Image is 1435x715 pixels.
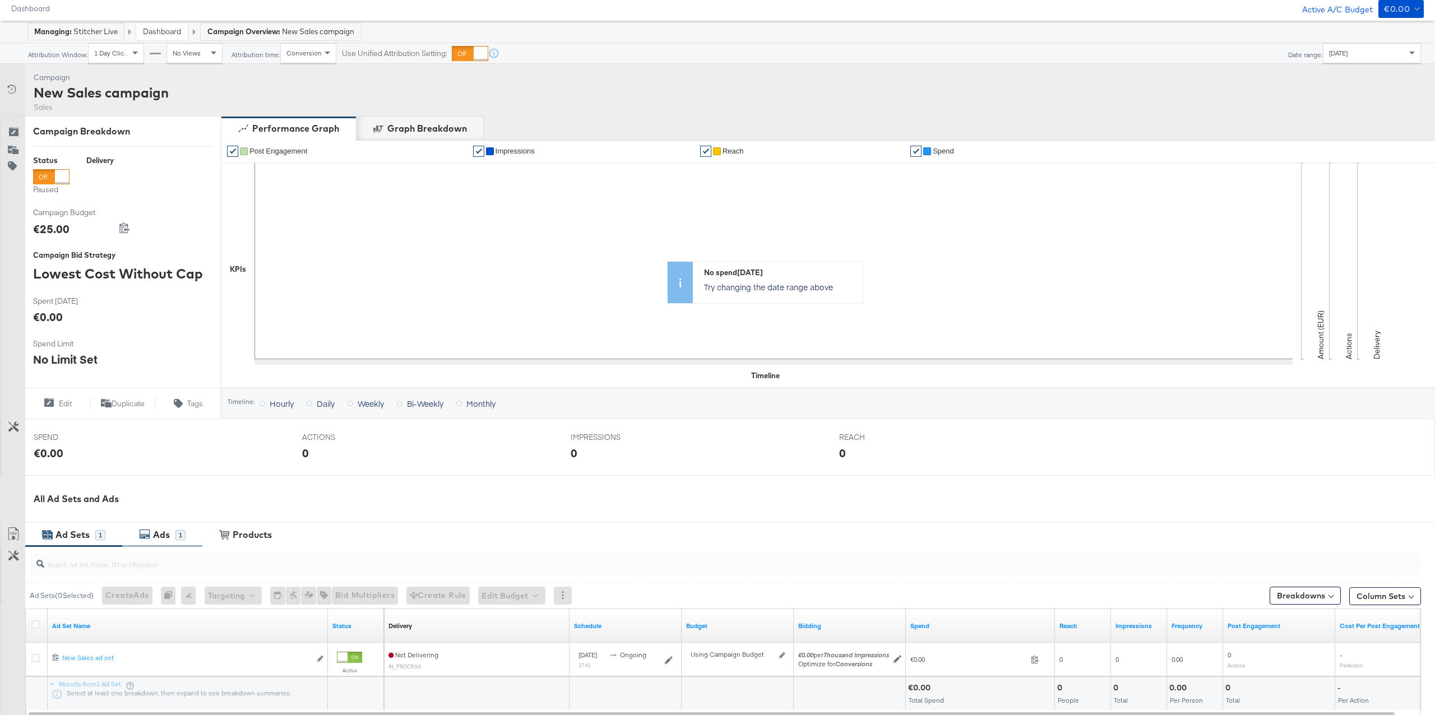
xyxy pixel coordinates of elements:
[207,27,280,36] strong: Campaign Overview:
[1057,682,1066,693] div: 0
[33,296,117,307] span: Spent [DATE]
[52,621,323,630] a: Your Ad Set name.
[466,398,496,409] span: Monthly
[1228,662,1246,668] sub: Actions
[910,655,1026,663] span: €0.00
[173,49,201,57] span: No Views
[1270,587,1341,605] button: Breakdowns
[1228,651,1231,659] span: 0
[798,651,813,659] em: €0.00
[578,662,591,668] sub: 17:41
[798,651,889,659] span: per
[723,147,744,155] span: Reach
[270,398,294,409] span: Hourly
[55,528,90,541] div: Ad Sets
[227,146,238,157] a: ✔
[1172,655,1183,663] span: 0.00
[473,146,484,157] a: ✔
[62,653,311,662] div: New Sales ad set
[407,398,443,409] span: Bi-Weekly
[34,72,169,83] div: Campaign
[835,660,872,668] em: Conversions
[33,155,70,166] div: Status
[1113,682,1122,693] div: 0
[161,587,181,605] div: 0
[302,445,309,461] div: 0
[332,621,379,630] a: Shows the current state of your Ad Set.
[30,591,94,601] div: Ad Sets ( 0 Selected)
[34,102,169,113] div: Sales
[1172,621,1219,630] a: The average number of times your ad was served to each person.
[1349,587,1421,605] button: Column Sets
[798,621,901,630] a: Shows your bid and optimisation settings for this Ad Set.
[798,660,889,668] div: Optimize for
[578,651,597,659] span: [DATE]
[317,398,335,409] span: Daily
[388,621,412,630] div: Delivery
[33,184,70,195] label: Paused
[282,26,354,37] span: New Sales campaign
[112,398,145,409] span: Duplicate
[153,528,170,541] div: Ads
[249,147,307,155] span: Post Engagement
[86,155,114,166] div: Delivery
[94,49,131,57] span: 1 Day Clicks
[59,398,72,409] span: Edit
[34,83,169,102] div: New Sales campaign
[1059,655,1063,663] span: 0
[496,147,535,155] span: Impressions
[1169,682,1190,693] div: 0.00
[34,26,118,37] div: Stitcher Live
[62,653,311,665] a: New Sales ad set
[33,125,212,138] div: Campaign Breakdown
[1329,49,1348,57] span: [DATE]
[823,651,889,659] em: Thousand Impressions
[33,221,70,237] div: €25.00
[33,250,212,261] div: Campaign Bid Strategy
[1340,662,1363,668] sub: Per Action
[700,146,711,157] a: ✔
[227,398,255,406] div: Timeline:
[302,432,386,443] span: ACTIONS
[33,309,63,325] div: €0.00
[1384,2,1410,16] div: €0.00
[691,650,776,659] div: Using Campaign Budget
[33,207,117,218] span: Campaign Budget
[1114,696,1128,704] span: Total
[1228,621,1331,630] a: The number of actions related to your Page's posts as a result of your ad.
[90,397,156,410] button: Duplicate
[933,147,954,155] span: Spend
[1170,696,1203,704] span: Per Person
[252,122,339,135] div: Performance Graph
[187,398,203,409] span: Tags
[337,667,362,674] label: Active
[175,530,186,540] div: 1
[1115,655,1119,663] span: 0
[11,4,50,13] a: Dashboard
[909,696,944,704] span: Total Spend
[388,663,421,670] sub: IN_PROCESS
[686,621,789,630] a: Shows the current budget of Ad Set.
[33,351,98,368] div: No Limit Set
[574,621,677,630] a: Shows when your Ad Set is scheduled to deliver.
[233,528,272,541] div: Products
[33,264,212,283] div: Lowest Cost Without Cap
[704,267,857,278] div: No spend [DATE]
[358,398,384,409] span: Weekly
[910,621,1050,630] a: The total amount spent to date.
[620,651,646,659] span: ongoing
[34,493,1435,505] div: All Ad Sets and Ads
[1338,696,1369,704] span: Per Action
[27,51,88,59] div: Attribution Window:
[155,397,221,410] button: Tags
[1226,696,1240,704] span: Total
[571,432,655,443] span: IMPRESSIONS
[1115,621,1163,630] a: The number of times your ad was served. On mobile apps an ad is counted as served the first time ...
[704,281,857,292] p: Try changing the date range above
[571,445,577,461] div: 0
[1288,51,1323,59] div: Date range:
[342,48,447,59] label: Use Unified Attribution Setting:
[387,122,467,135] div: Graph Breakdown
[286,49,322,57] span: Conversion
